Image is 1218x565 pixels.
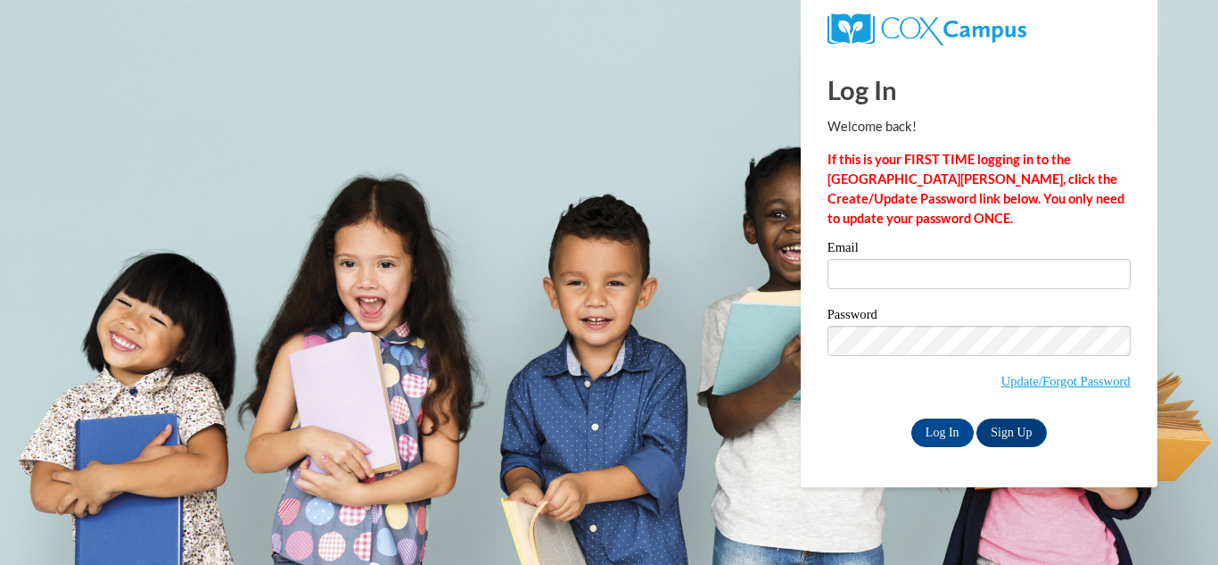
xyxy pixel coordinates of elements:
[911,419,974,447] input: Log In
[827,13,1026,46] img: COX Campus
[827,241,1131,259] label: Email
[827,117,1131,137] p: Welcome back!
[827,71,1131,108] h1: Log In
[827,308,1131,326] label: Password
[1001,374,1131,388] a: Update/Forgot Password
[976,419,1046,447] a: Sign Up
[827,152,1124,226] strong: If this is your FIRST TIME logging in to the [GEOGRAPHIC_DATA][PERSON_NAME], click the Create/Upd...
[827,21,1026,36] a: COX Campus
